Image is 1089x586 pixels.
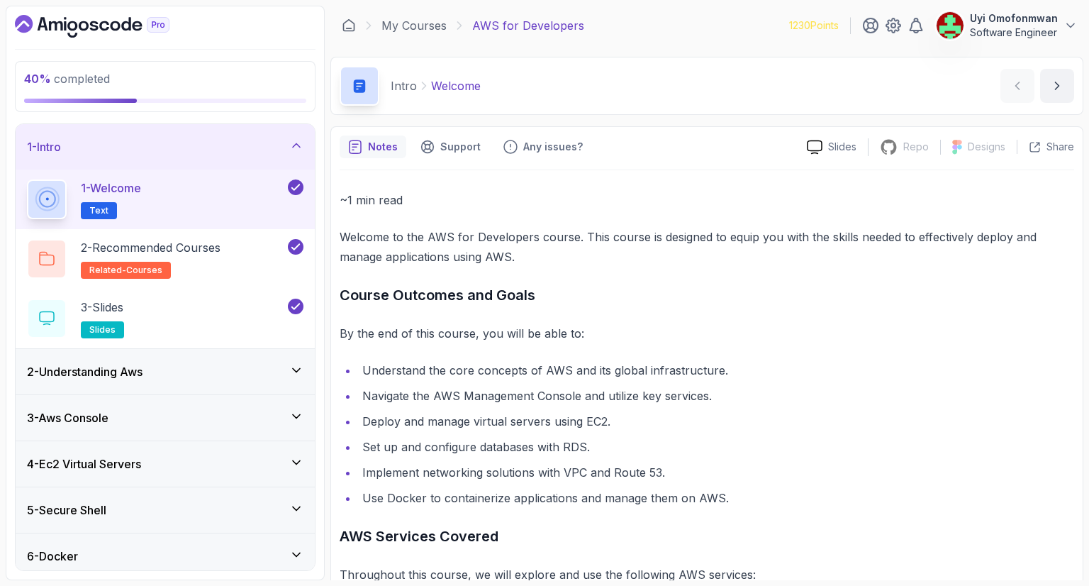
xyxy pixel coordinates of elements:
span: Text [89,205,108,216]
button: notes button [340,136,406,158]
p: 1230 Points [789,18,839,33]
button: next content [1040,69,1074,103]
li: Set up and configure databases with RDS. [358,437,1074,457]
p: Intro [391,77,417,94]
a: Slides [795,140,868,155]
a: My Courses [381,17,447,34]
p: 1 - Welcome [81,179,141,197]
a: Dashboard [15,15,202,38]
p: ~1 min read [340,190,1074,210]
button: 2-Recommended Coursesrelated-courses [27,239,303,279]
button: 4-Ec2 Virtual Servers [16,441,315,487]
button: 2-Understanding Aws [16,349,315,394]
p: Welcome to the AWS for Developers course. This course is designed to equip you with the skills ne... [340,227,1074,267]
h3: 5 - Secure Shell [27,502,106,519]
p: Throughout this course, we will explore and use the following AWS services: [340,565,1074,585]
p: Repo [903,140,929,154]
p: Support [440,140,481,154]
p: Uyi Omofonmwan [970,11,1058,26]
button: 3-Aws Console [16,395,315,441]
li: Use Docker to containerize applications and manage them on AWS. [358,488,1074,508]
button: 1-WelcomeText [27,179,303,219]
span: completed [24,72,110,86]
p: 3 - Slides [81,299,123,316]
p: Welcome [431,77,481,94]
button: Support button [412,136,489,158]
li: Understand the core concepts of AWS and its global infrastructure. [358,360,1074,380]
h3: AWS Services Covered [340,525,1074,548]
h3: Course Outcomes and Goals [340,284,1074,306]
button: Feedback button [495,136,591,158]
p: Share [1046,140,1074,154]
li: Deploy and manage virtual servers using EC2. [358,411,1074,431]
p: 2 - Recommended Courses [81,239,220,256]
button: 5-Secure Shell [16,487,315,533]
button: 6-Docker [16,534,315,579]
button: 3-Slidesslides [27,299,303,338]
span: slides [89,324,116,336]
p: Notes [368,140,398,154]
a: Dashboard [342,18,356,33]
p: Slides [828,140,856,154]
p: Any issues? [523,140,583,154]
button: user profile imageUyi OmofonmwanSoftware Engineer [936,11,1078,40]
li: Navigate the AWS Management Console and utilize key services. [358,386,1074,406]
h3: 1 - Intro [27,138,61,155]
p: AWS for Developers [472,17,584,34]
img: user profile image [937,12,964,39]
button: Share [1017,140,1074,154]
p: Software Engineer [970,26,1058,40]
span: 40 % [24,72,51,86]
p: Designs [968,140,1005,154]
h3: 3 - Aws Console [27,409,108,426]
span: related-courses [89,265,162,276]
h3: 2 - Understanding Aws [27,363,143,380]
li: Implement networking solutions with VPC and Route 53. [358,463,1074,482]
h3: 4 - Ec2 Virtual Servers [27,455,141,472]
button: previous content [1000,69,1034,103]
p: By the end of this course, you will be able to: [340,324,1074,343]
button: 1-Intro [16,124,315,170]
h3: 6 - Docker [27,548,78,565]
